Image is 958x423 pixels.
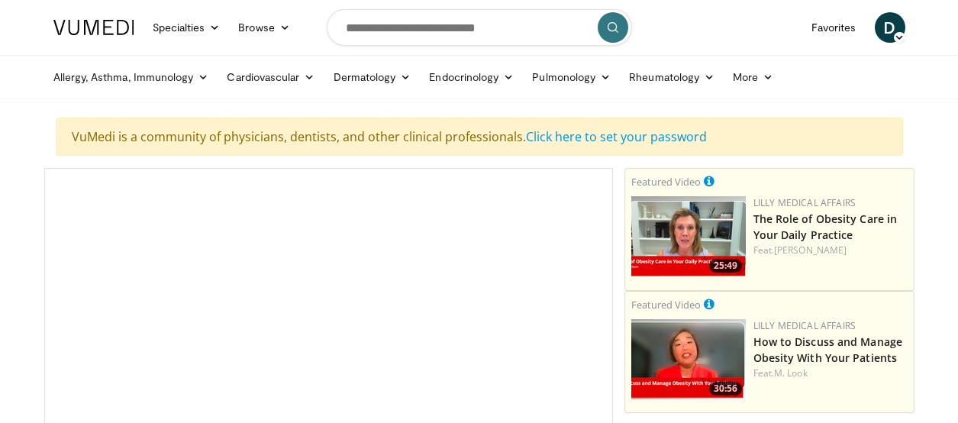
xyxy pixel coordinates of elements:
span: 25:49 [709,259,742,273]
a: Click here to set your password [526,128,707,145]
img: VuMedi Logo [53,20,134,35]
a: M. Look [774,366,808,379]
div: Feat. [753,366,908,380]
img: e1208b6b-349f-4914-9dd7-f97803bdbf1d.png.150x105_q85_crop-smart_upscale.png [631,196,746,276]
a: Cardiovascular [218,62,324,92]
input: Search topics, interventions [327,9,632,46]
a: Pulmonology [523,62,620,92]
a: 25:49 [631,196,746,276]
a: Specialties [144,12,230,43]
a: Favorites [802,12,866,43]
img: c98a6a29-1ea0-4bd5-8cf5-4d1e188984a7.png.150x105_q85_crop-smart_upscale.png [631,319,746,399]
a: Allergy, Asthma, Immunology [44,62,218,92]
div: VuMedi is a community of physicians, dentists, and other clinical professionals. [56,118,903,156]
a: Endocrinology [420,62,523,92]
small: Featured Video [631,298,701,312]
a: More [724,62,782,92]
a: 30:56 [631,319,746,399]
div: Feat. [753,244,908,257]
a: Lilly Medical Affairs [753,319,856,332]
a: How to Discuss and Manage Obesity With Your Patients [753,334,903,365]
a: Dermatology [324,62,421,92]
a: Lilly Medical Affairs [753,196,856,209]
a: Rheumatology [620,62,724,92]
span: 30:56 [709,382,742,396]
small: Featured Video [631,175,701,189]
a: The Role of Obesity Care in Your Daily Practice [753,211,898,242]
a: Browse [229,12,299,43]
a: [PERSON_NAME] [774,244,847,257]
a: D [875,12,905,43]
